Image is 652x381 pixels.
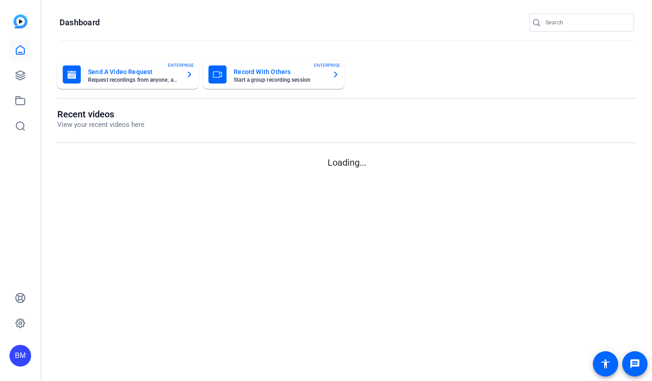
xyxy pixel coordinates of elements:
mat-card-title: Send A Video Request [88,66,179,77]
button: Send A Video RequestRequest recordings from anyone, anywhereENTERPRISE [57,60,199,89]
h1: Dashboard [60,17,100,28]
button: Record With OthersStart a group recording sessionENTERPRISE [203,60,344,89]
mat-card-title: Record With Others [234,66,324,77]
mat-icon: message [629,358,640,369]
h1: Recent videos [57,109,144,120]
img: blue-gradient.svg [14,14,28,28]
p: Loading... [57,156,636,169]
input: Search [546,17,627,28]
mat-card-subtitle: Start a group recording session [234,77,324,83]
p: View your recent videos here [57,120,144,130]
span: ENTERPRISE [314,62,340,69]
div: BM [9,345,31,367]
mat-icon: accessibility [600,358,611,369]
span: ENTERPRISE [168,62,194,69]
mat-card-subtitle: Request recordings from anyone, anywhere [88,77,179,83]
